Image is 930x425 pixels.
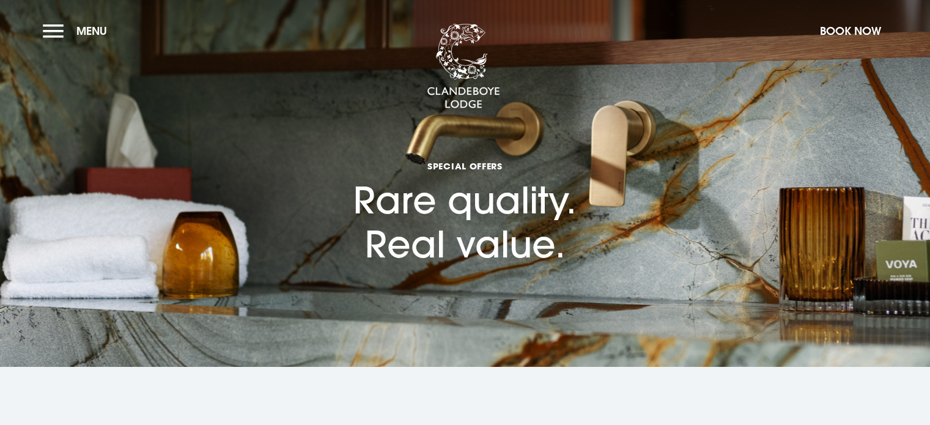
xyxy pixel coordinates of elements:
[353,107,577,266] h1: Rare quality. Real value.
[353,160,577,172] span: Special Offers
[76,24,107,38] span: Menu
[814,18,887,44] button: Book Now
[43,18,113,44] button: Menu
[427,24,500,109] img: Clandeboye Lodge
